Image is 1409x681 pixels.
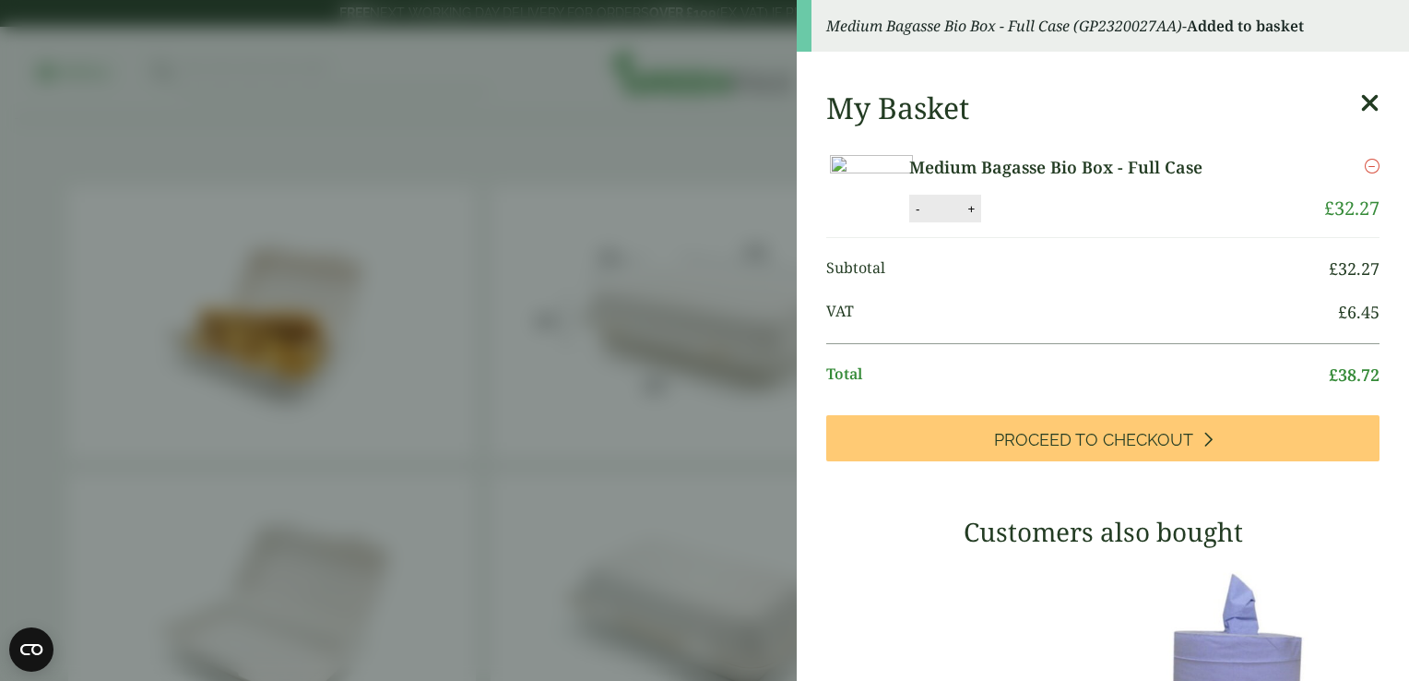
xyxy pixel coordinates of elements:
[1324,196,1334,221] span: £
[962,201,980,217] button: +
[1365,155,1379,177] a: Remove this item
[826,415,1379,461] a: Proceed to Checkout
[909,155,1263,180] a: Medium Bagasse Bio Box - Full Case
[1187,16,1304,36] strong: Added to basket
[1338,301,1347,323] span: £
[826,16,1182,36] em: Medium Bagasse Bio Box - Full Case (GP2320027AA)
[1324,196,1379,221] bdi: 32.27
[994,430,1193,450] span: Proceed to Checkout
[1329,257,1338,280] span: £
[910,201,925,217] button: -
[826,90,969,125] h2: My Basket
[1329,364,1379,386] bdi: 38.72
[9,627,53,672] button: Open CMP widget
[1329,257,1379,280] bdi: 32.27
[826,257,1329,281] span: Subtotal
[1338,301,1379,323] bdi: 6.45
[826,300,1338,325] span: VAT
[826,517,1379,548] h3: Customers also bought
[1329,364,1338,386] span: £
[826,363,1329,388] span: Total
